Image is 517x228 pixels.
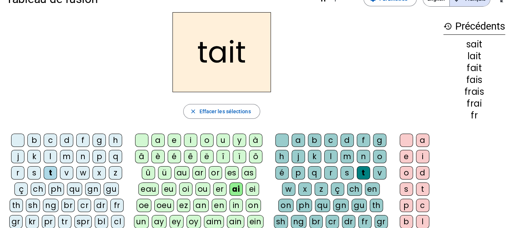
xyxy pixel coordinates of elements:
[443,52,505,61] div: lait
[282,182,295,196] div: w
[229,182,243,196] div: ai
[275,166,289,180] div: é
[400,150,413,163] div: e
[183,104,260,119] button: Effacer les sélections
[60,150,73,163] div: m
[44,166,57,180] div: t
[242,166,256,180] div: as
[104,182,119,196] div: gu
[48,182,64,196] div: ph
[168,134,181,147] div: e
[199,107,251,116] span: Effacer les sélections
[357,166,370,180] div: t
[416,166,429,180] div: d
[400,166,413,180] div: o
[324,134,338,147] div: c
[67,182,82,196] div: qu
[31,182,46,196] div: ch
[373,166,386,180] div: v
[216,150,230,163] div: î
[11,166,24,180] div: r
[189,108,196,115] mat-icon: close
[443,99,505,108] div: frai
[76,150,90,163] div: n
[246,182,259,196] div: ei
[27,166,41,180] div: s
[193,199,209,212] div: an
[138,182,159,196] div: eau
[93,166,106,180] div: x
[443,22,452,31] mat-icon: history
[443,87,505,96] div: frais
[324,166,338,180] div: r
[249,134,262,147] div: à
[192,166,206,180] div: ar
[151,134,165,147] div: a
[14,182,28,196] div: ç
[357,134,370,147] div: f
[357,150,370,163] div: n
[60,166,73,180] div: v
[340,166,354,180] div: s
[11,150,24,163] div: j
[324,150,338,163] div: l
[443,111,505,120] div: fr
[443,40,505,49] div: sait
[292,166,305,180] div: p
[94,199,107,212] div: dr
[177,199,190,212] div: ez
[109,134,122,147] div: h
[184,134,197,147] div: i
[296,199,312,212] div: ph
[333,199,349,212] div: gn
[298,182,312,196] div: x
[416,199,429,212] div: c
[27,150,41,163] div: k
[137,199,151,212] div: oe
[292,134,305,147] div: a
[233,134,246,147] div: y
[308,150,321,163] div: k
[179,182,192,196] div: oi
[315,182,328,196] div: z
[229,199,243,212] div: in
[43,199,58,212] div: ng
[174,166,189,180] div: au
[200,150,214,163] div: ë
[233,150,246,163] div: ï
[340,134,354,147] div: d
[212,199,226,212] div: en
[154,199,174,212] div: oeu
[352,199,367,212] div: gu
[85,182,101,196] div: gn
[308,134,321,147] div: b
[26,199,40,212] div: sh
[249,150,262,163] div: ô
[216,134,230,147] div: u
[209,166,222,180] div: or
[416,182,429,196] div: t
[10,199,23,212] div: th
[44,150,57,163] div: l
[400,199,413,212] div: p
[195,182,210,196] div: ou
[246,199,261,212] div: on
[200,134,214,147] div: o
[142,166,155,180] div: û
[76,134,90,147] div: f
[184,150,197,163] div: ê
[331,182,344,196] div: ç
[443,64,505,73] div: fait
[44,134,57,147] div: c
[27,134,41,147] div: b
[93,134,106,147] div: g
[365,182,380,196] div: en
[373,134,386,147] div: g
[151,150,165,163] div: è
[340,150,354,163] div: m
[60,134,73,147] div: d
[172,12,271,92] h2: tait
[78,199,91,212] div: cr
[278,199,293,212] div: on
[168,150,181,163] div: é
